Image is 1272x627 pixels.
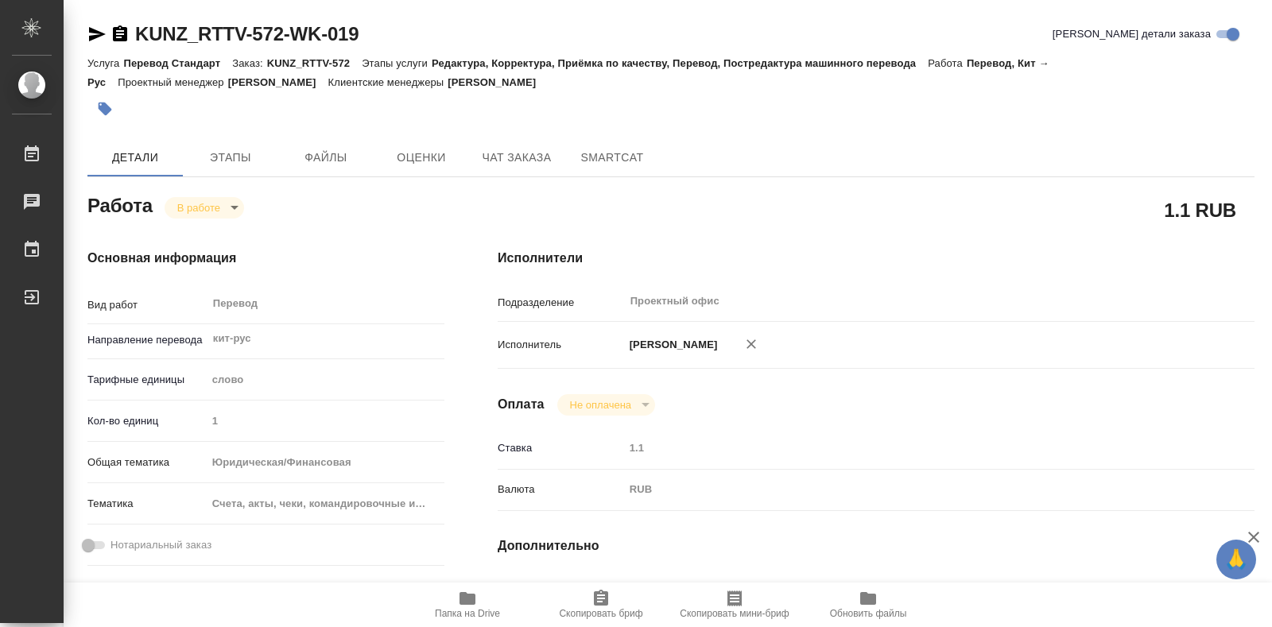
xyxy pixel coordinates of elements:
p: Тарифные единицы [87,372,207,388]
p: Валюта [498,482,624,497]
span: Оценки [383,148,460,168]
p: Ставка [498,440,624,456]
span: Чат заказа [479,148,555,168]
button: Обновить файлы [801,582,935,627]
p: Редактура, Корректура, Приёмка по качеству, Перевод, Постредактура машинного перевода [432,57,928,69]
div: RUB [624,476,1192,503]
div: В работе [165,197,244,219]
p: Направление перевода [87,332,207,348]
button: Скопировать бриф [534,582,668,627]
input: Пустое поле [207,409,445,432]
span: Этапы [192,148,269,168]
h2: Работа [87,190,153,219]
p: Исполнитель [498,337,624,353]
span: Файлы [288,148,364,168]
button: Добавить тэг [87,91,122,126]
p: Вид работ [87,297,207,313]
p: [PERSON_NAME] [448,76,548,88]
p: Услуга [87,57,123,69]
span: Скопировать мини-бриф [680,608,789,619]
a: KUNZ_RTTV-572-WK-019 [135,23,359,45]
p: Перевод Стандарт [123,57,232,69]
p: Этапы услуги [362,57,432,69]
div: Юридическая/Финансовая [207,449,445,476]
p: [PERSON_NAME] [624,337,718,353]
span: [PERSON_NAME] детали заказа [1053,26,1211,42]
p: Последнее изменение [498,580,624,596]
span: 🙏 [1223,543,1250,576]
p: KUNZ_RTTV-572 [267,57,362,69]
h4: Дополнительно [498,536,1255,555]
span: Обновить файлы [830,608,907,619]
p: Клиентские менеджеры [328,76,448,88]
p: Заказ: [232,57,266,69]
p: Кол-во единиц [87,413,207,429]
button: Папка на Drive [401,582,534,627]
h4: Исполнители [498,249,1255,268]
span: Скопировать бриф [559,608,642,619]
p: Подразделение [498,295,624,311]
button: 🙏 [1216,540,1256,579]
span: Папка на Drive [435,608,500,619]
h4: Основная информация [87,249,434,268]
button: Скопировать мини-бриф [668,582,801,627]
h2: 1.1 RUB [1164,196,1236,223]
input: Пустое поле [624,576,1192,599]
p: Работа [928,57,967,69]
button: Скопировать ссылку [111,25,130,44]
p: Проектный менеджер [118,76,227,88]
button: Не оплачена [565,398,636,412]
p: [PERSON_NAME] [228,76,328,88]
button: В работе [173,201,225,215]
p: Тематика [87,496,207,512]
div: В работе [557,394,655,416]
button: Скопировать ссылку для ЯМессенджера [87,25,107,44]
span: Детали [97,148,173,168]
div: слово [207,366,445,393]
p: Общая тематика [87,455,207,470]
span: SmartCat [574,148,650,168]
h4: Оплата [498,395,545,414]
span: Нотариальный заказ [111,537,211,553]
button: Удалить исполнителя [734,327,769,362]
input: Пустое поле [624,436,1192,459]
div: Счета, акты, чеки, командировочные и таможенные документы [207,490,445,517]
